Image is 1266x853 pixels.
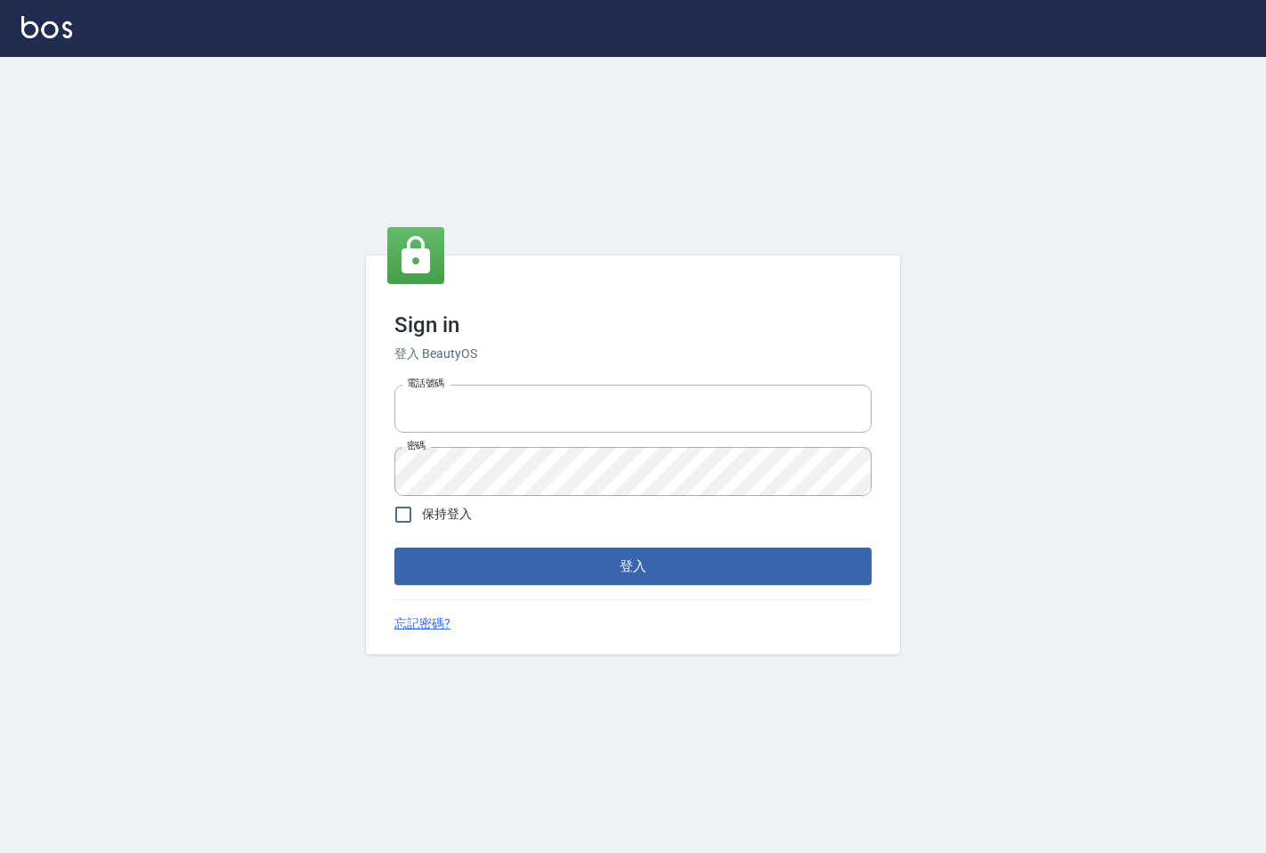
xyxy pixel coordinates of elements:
h6: 登入 BeautyOS [394,345,872,363]
img: Logo [21,16,72,38]
button: 登入 [394,548,872,585]
label: 密碼 [407,439,426,452]
span: 保持登入 [422,505,472,524]
label: 電話號碼 [407,377,444,390]
a: 忘記密碼? [394,614,450,633]
h3: Sign in [394,313,872,337]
